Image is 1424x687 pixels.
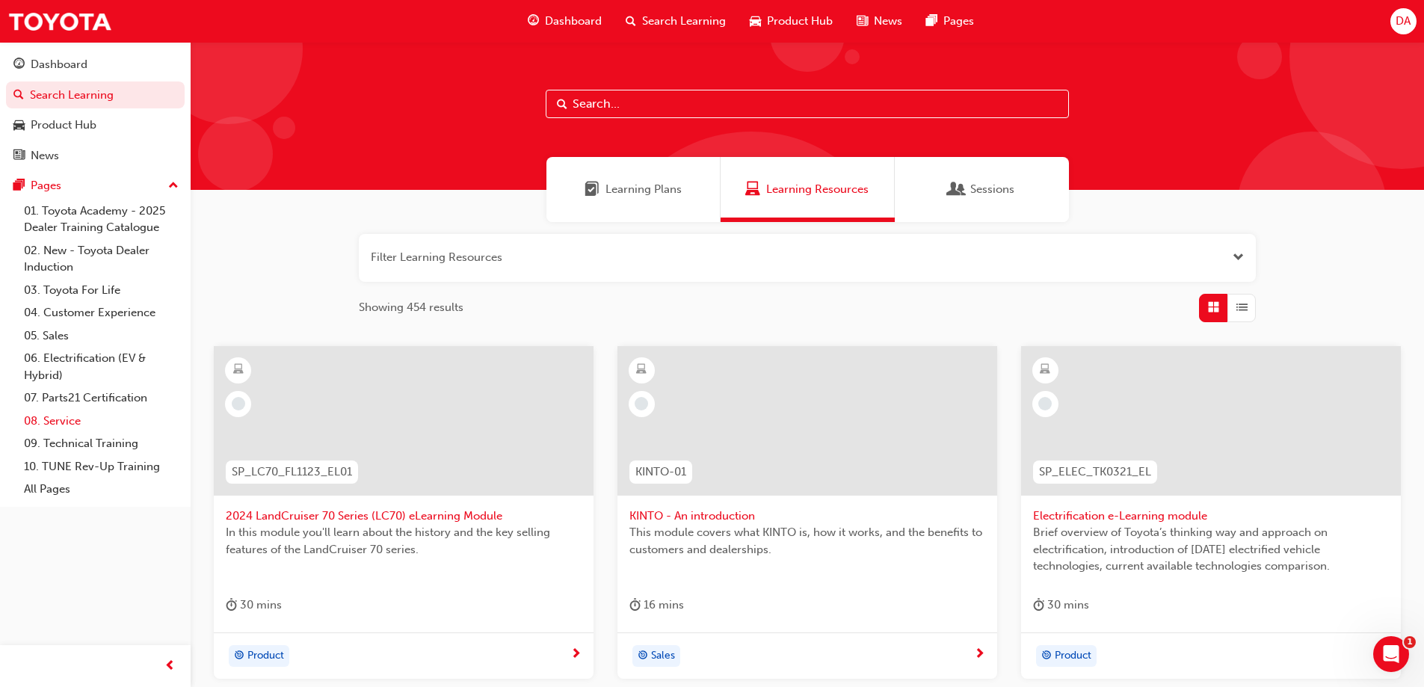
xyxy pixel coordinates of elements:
a: search-iconSearch Learning [614,6,738,37]
div: Pages [31,177,61,194]
a: 01. Toyota Academy - 2025 Dealer Training Catalogue [18,200,185,239]
span: Product Hub [767,13,833,30]
span: Pages [943,13,974,30]
div: Dashboard [31,56,87,73]
span: pages-icon [926,12,937,31]
span: 2024 LandCruiser 70 Series (LC70) eLearning Module [226,508,582,525]
span: KINTO - An introduction [629,508,985,525]
span: next-icon [570,648,582,662]
span: Search Learning [642,13,726,30]
a: news-iconNews [845,6,914,37]
span: Brief overview of Toyota’s thinking way and approach on electrification, introduction of [DATE] e... [1033,524,1389,575]
span: Learning Resources [766,181,869,198]
span: target-icon [1041,647,1052,666]
span: learningResourceType_ELEARNING-icon [233,360,244,380]
a: Search Learning [6,81,185,109]
a: All Pages [18,478,185,501]
div: 16 mins [629,596,684,614]
span: KINTO-01 [635,463,686,481]
span: learningRecordVerb_NONE-icon [1038,397,1052,410]
a: car-iconProduct Hub [738,6,845,37]
span: News [874,13,902,30]
span: duration-icon [1033,596,1044,614]
a: Product Hub [6,111,185,139]
span: pages-icon [13,179,25,193]
iframe: Intercom live chat [1373,636,1409,672]
span: duration-icon [226,596,237,614]
span: learningResourceType_ELEARNING-icon [636,360,647,380]
div: 30 mins [226,596,282,614]
a: Learning PlansLearning Plans [546,157,721,222]
span: List [1236,299,1248,316]
span: Learning Resources [745,181,760,198]
span: target-icon [234,647,244,666]
span: car-icon [750,12,761,31]
button: Open the filter [1233,249,1244,266]
a: SP_ELEC_TK0321_ELElectrification e-Learning moduleBrief overview of Toyota’s thinking way and app... [1021,346,1401,680]
span: up-icon [168,176,179,196]
a: SessionsSessions [895,157,1069,222]
span: Sessions [970,181,1014,198]
span: learningRecordVerb_NONE-icon [635,397,648,410]
a: 10. TUNE Rev-Up Training [18,455,185,478]
a: 06. Electrification (EV & Hybrid) [18,347,185,386]
a: pages-iconPages [914,6,986,37]
span: Sessions [949,181,964,198]
img: Trak [7,4,112,38]
a: 02. New - Toyota Dealer Induction [18,239,185,279]
span: 1 [1404,636,1416,648]
a: SP_LC70_FL1123_EL012024 LandCruiser 70 Series (LC70) eLearning ModuleIn this module you'll learn ... [214,346,594,680]
span: search-icon [13,89,24,102]
span: target-icon [638,647,648,666]
span: car-icon [13,119,25,132]
span: Dashboard [545,13,602,30]
span: Product [247,647,284,665]
button: Pages [6,172,185,200]
a: 07. Parts21 Certification [18,386,185,410]
span: Showing 454 results [359,299,463,316]
span: Electrification e-Learning module [1033,508,1389,525]
input: Search... [546,90,1069,118]
a: Learning ResourcesLearning Resources [721,157,895,222]
a: 04. Customer Experience [18,301,185,324]
a: 09. Technical Training [18,432,185,455]
span: guage-icon [13,58,25,72]
span: duration-icon [629,596,641,614]
span: SP_LC70_FL1123_EL01 [232,463,352,481]
span: Grid [1208,299,1219,316]
span: Learning Plans [585,181,600,198]
span: learningRecordVerb_NONE-icon [232,397,245,410]
button: DA [1390,8,1417,34]
span: DA [1396,13,1411,30]
span: news-icon [857,12,868,31]
span: learningResourceType_ELEARNING-icon [1040,360,1050,380]
a: 03. Toyota For Life [18,279,185,302]
span: guage-icon [528,12,539,31]
span: Learning Plans [605,181,682,198]
a: guage-iconDashboard [516,6,614,37]
span: This module covers what KINTO is, how it works, and the benefits to customers and dealerships. [629,524,985,558]
span: Product [1055,647,1091,665]
span: SP_ELEC_TK0321_EL [1039,463,1151,481]
div: News [31,147,59,164]
a: 08. Service [18,410,185,433]
span: search-icon [626,12,636,31]
div: Product Hub [31,117,96,134]
a: Dashboard [6,51,185,78]
span: Sales [651,647,675,665]
button: DashboardSearch LearningProduct HubNews [6,48,185,172]
span: news-icon [13,150,25,163]
a: KINTO-01KINTO - An introductionThis module covers what KINTO is, how it works, and the benefits t... [617,346,997,680]
a: 05. Sales [18,324,185,348]
a: News [6,142,185,170]
span: prev-icon [164,657,176,676]
div: 30 mins [1033,596,1089,614]
span: In this module you'll learn about the history and the key selling features of the LandCruiser 70 ... [226,524,582,558]
span: next-icon [974,648,985,662]
span: Search [557,96,567,113]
